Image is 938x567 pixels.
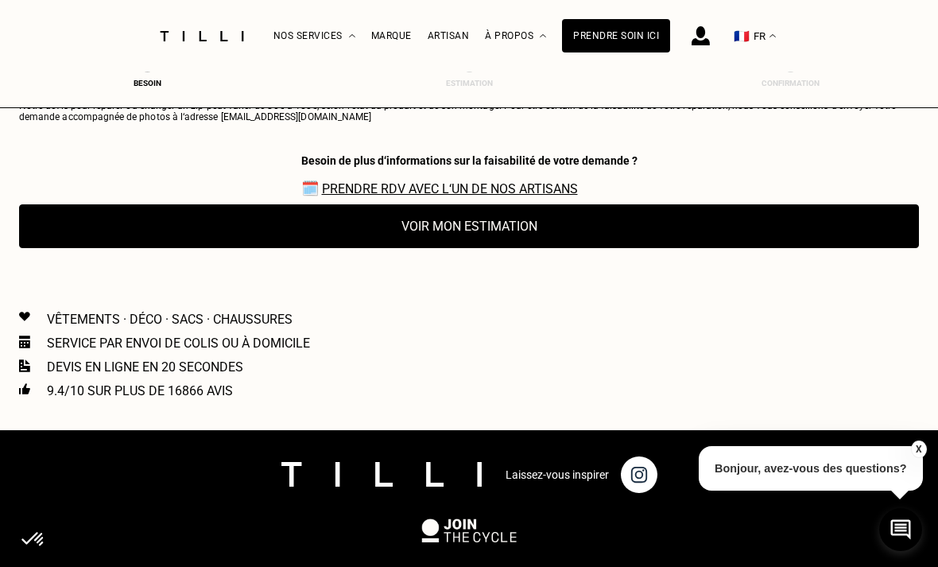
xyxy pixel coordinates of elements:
[322,181,578,196] a: Prendre RDV avec l‘un de nos artisans
[47,359,243,375] p: Devis en ligne en 20 secondes
[116,79,180,87] div: Besoin
[19,383,30,394] img: Icon
[371,30,412,41] a: Marque
[485,1,546,72] div: À propos
[428,30,470,41] a: Artisan
[562,19,670,52] a: Prendre soin ici
[910,441,926,458] button: X
[349,34,355,38] img: Menu déroulant
[301,154,638,167] div: Besoin de plus d‘informations sur la faisabilité de votre demande ?
[19,359,30,372] img: Icon
[47,383,233,398] p: 9.4/10 sur plus de 16866 avis
[540,34,546,38] img: Menu déroulant à propos
[506,468,609,481] p: Laissez-vous inspirer
[692,26,710,45] img: icône connexion
[47,312,293,327] p: Vêtements · Déco · Sacs · Chaussures
[726,1,784,72] button: 🇫🇷 FR
[699,446,923,491] p: Bonjour, avez-vous des questions?
[19,204,919,248] button: Voir mon estimation
[421,518,517,542] img: logo Join The Cycle
[301,180,638,196] span: 🗓️
[47,336,310,351] p: Service par envoi de colis ou à domicile
[19,312,30,321] img: Icon
[734,29,750,44] span: 🇫🇷
[621,456,657,493] img: page instagram de Tilli une retoucherie à domicile
[273,1,355,72] div: Nos services
[437,79,501,87] div: Estimation
[769,34,776,38] img: menu déroulant
[19,336,30,348] img: Icon
[19,100,919,122] p: Notre devis pour réparer ou changer un zip peut varier de 80€ à 150€, selon l’état du produit et ...
[154,31,250,41] img: Logo du service de couturière Tilli
[281,462,482,487] img: logo Tilli
[759,79,823,87] div: Confirmation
